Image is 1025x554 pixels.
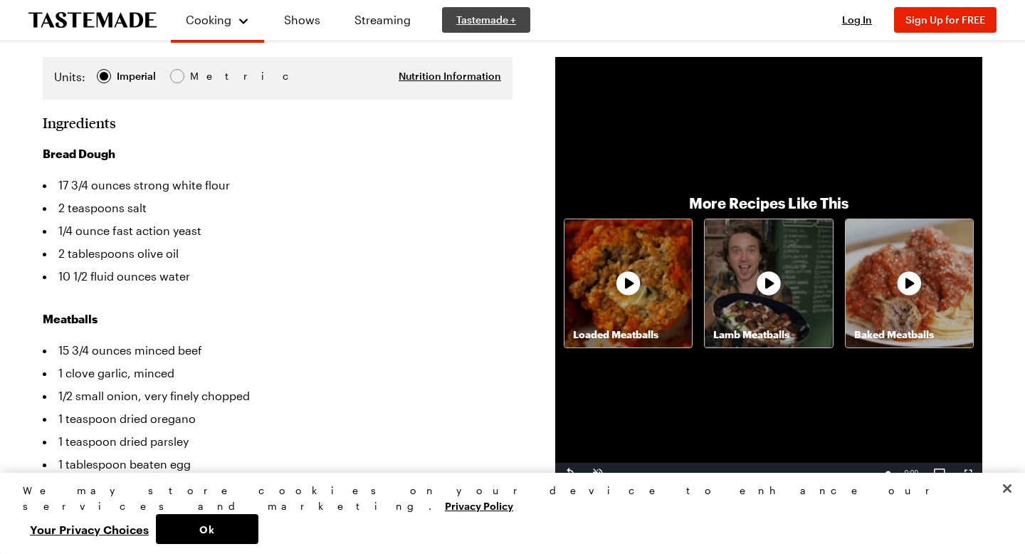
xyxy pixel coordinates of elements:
button: Nutrition Information [399,69,501,83]
a: Baked MeatballsRecipe image thumbnail [845,219,974,347]
button: Ok [156,514,258,544]
a: More information about your privacy, opens in a new tab [445,498,513,512]
div: Privacy [23,483,990,544]
button: Close [992,473,1023,504]
button: Log In [829,13,885,27]
span: 0:00 [905,469,918,477]
a: To Tastemade Home Page [28,12,157,28]
li: 2 teaspoons salt [43,197,512,219]
li: 1 teaspoon dried parsley [43,430,512,453]
div: Metric [190,68,220,84]
div: We may store cookies on your device to enhance our services and marketing. [23,483,990,514]
button: Cooking [185,6,250,34]
span: - [902,469,904,477]
button: Sign Up for FREE [894,7,997,33]
button: Fullscreen [954,463,982,484]
a: Loaded MeatballsRecipe image thumbnail [564,219,693,347]
div: Imperial Metric [54,68,220,88]
p: Loaded Meatballs [564,328,692,342]
button: Picture-in-Picture [925,463,954,484]
li: 10 1/2 fluid ounces water [43,265,512,288]
h2: Ingredients [43,114,116,131]
button: Replay [555,463,584,484]
li: 1/2 small onion, very finely chopped [43,385,512,407]
p: More Recipes Like This [689,193,848,213]
h3: Bread Dough [43,145,512,162]
span: Metric [190,68,221,84]
span: Tastemade + [456,13,516,27]
a: Tastemade + [442,7,530,33]
li: 1 tablespoon beaten egg [43,453,512,476]
li: 15 3/4 ounces minced beef [43,339,512,362]
button: Unmute [584,463,612,484]
p: Baked Meatballs [846,328,973,342]
h3: Meatballs [43,310,512,328]
li: 17 3/4 ounces strong white flour [43,174,512,197]
li: 1 teaspoon dried oregano [43,407,512,430]
li: 2 tablespoons olive oil [43,242,512,265]
a: Lamb MeatballsRecipe image thumbnail [704,219,833,347]
p: Lamb Meatballs [705,328,832,342]
span: Log In [842,14,872,26]
span: Sign Up for FREE [905,14,985,26]
label: Units: [54,68,85,85]
li: 1 clove garlic, minced [43,362,512,385]
span: Cooking [186,13,231,26]
span: Imperial [117,68,157,84]
div: Imperial [117,68,156,84]
li: 1/4 ounce fast action yeast [43,219,512,242]
button: Your Privacy Choices [23,514,156,544]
